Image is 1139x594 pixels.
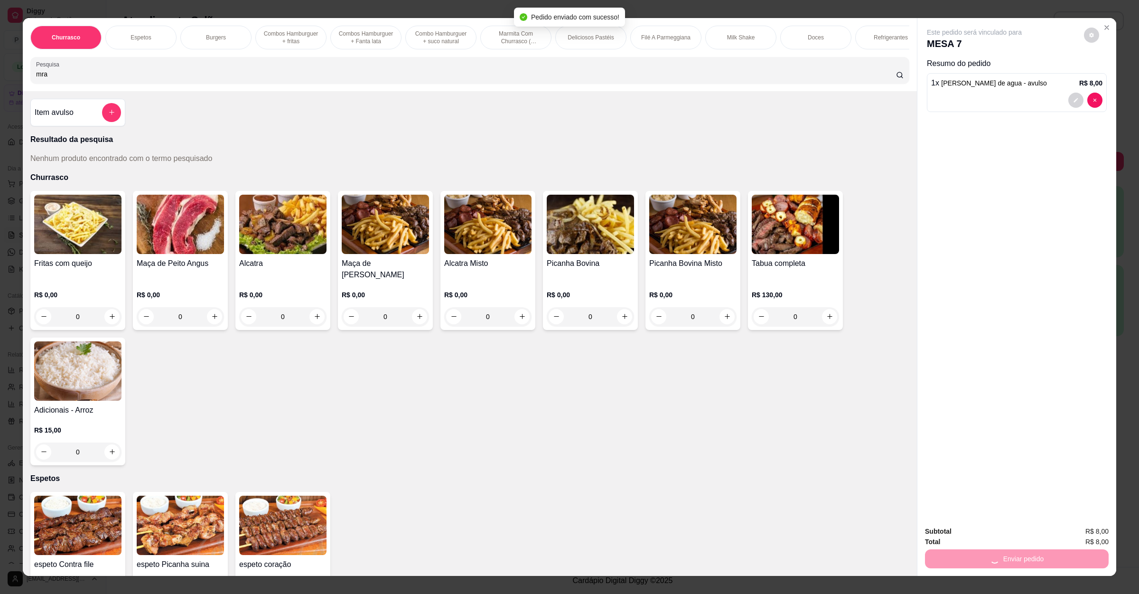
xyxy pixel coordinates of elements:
[239,290,327,300] p: R$ 0,00
[36,60,63,68] label: Pesquisa
[263,30,318,45] p: Combos Hamburguer + fritas
[34,405,121,416] h4: Adicionais - Arroz
[1068,93,1083,108] button: decrease-product-quantity
[874,34,908,41] p: Refrigerantes
[342,195,429,254] img: product-image
[752,195,839,254] img: product-image
[1087,93,1102,108] button: decrease-product-quantity
[34,258,121,269] h4: Fritas com queijo
[30,134,909,145] p: Resultado da pesquisa
[30,172,909,183] p: Churrasco
[808,34,824,41] p: Doces
[727,34,755,41] p: Milk Shake
[206,34,226,41] p: Burgers
[925,538,940,546] strong: Total
[531,13,619,21] span: Pedido enviado com sucesso!
[239,258,327,269] h4: Alcatra
[752,290,839,300] p: R$ 130,00
[34,496,121,555] img: product-image
[1079,78,1102,88] p: R$ 8,00
[927,37,1022,50] p: MESA 7
[137,258,224,269] h4: Maça de Peito Angus
[413,30,468,45] p: Combo Hamburguer + suco natural
[104,444,120,460] button: increase-product-quantity
[568,34,614,41] p: Deliciosos Pastéis
[36,444,51,460] button: decrease-product-quantity
[752,258,839,269] h4: Tabua completa
[520,13,527,21] span: check-circle
[927,58,1107,69] p: Resumo do pedido
[239,195,327,254] img: product-image
[137,559,224,570] h4: espeto Picanha suina
[35,107,74,118] h4: Item avulso
[547,195,634,254] img: product-image
[131,34,151,41] p: Espetos
[137,290,224,300] p: R$ 0,00
[34,341,121,401] img: product-image
[925,528,952,535] strong: Subtotal
[641,34,691,41] p: Filé A Parmeggiana
[444,290,532,300] p: R$ 0,00
[239,559,327,570] h4: espeto coração
[137,195,224,254] img: product-image
[1099,20,1114,35] button: Close
[649,195,737,254] img: product-image
[30,473,909,484] p: Espetos
[342,290,429,300] p: R$ 0,00
[137,496,224,555] img: product-image
[1085,526,1109,537] span: R$ 8,00
[1084,28,1099,43] button: decrease-product-quantity
[34,290,121,300] p: R$ 0,00
[342,258,429,281] h4: Maça de [PERSON_NAME]
[649,258,737,269] h4: Picanha Bovina Misto
[547,290,634,300] p: R$ 0,00
[488,30,543,45] p: Marmita Com Churrasco ( Novidade )
[30,153,212,164] p: Nenhum produto encontrado com o termo pesquisado
[338,30,393,45] p: Combos Hamburguer + Fanta lata
[941,79,1047,87] span: [PERSON_NAME] de agua - avulso
[547,258,634,269] h4: Picanha Bovina
[444,258,532,269] h4: Alcatra Misto
[1085,537,1109,547] span: R$ 8,00
[927,28,1022,37] p: Este pedido será vinculado para
[102,103,121,122] button: add-separate-item
[239,496,327,555] img: product-image
[34,425,121,435] p: R$ 15,00
[34,195,121,254] img: product-image
[52,34,80,41] p: Churrasco
[444,195,532,254] img: product-image
[931,77,1047,89] p: 1 x
[649,290,737,300] p: R$ 0,00
[36,69,896,79] input: Pesquisa
[34,559,121,570] h4: espeto Contra file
